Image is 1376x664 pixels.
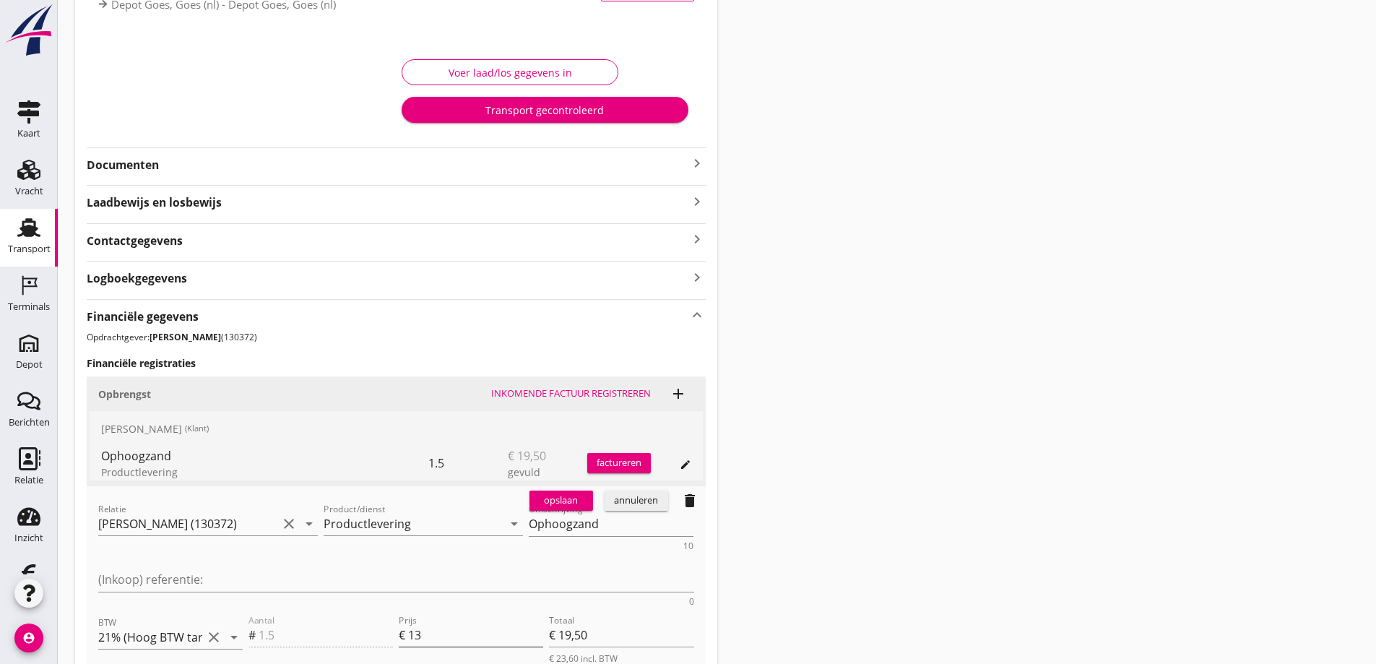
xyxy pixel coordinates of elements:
i: keyboard_arrow_right [688,267,706,287]
strong: Opbrengst [98,387,151,401]
div: [PERSON_NAME] [90,411,703,446]
input: Product/dienst [324,512,503,535]
small: (Klant) [185,423,209,435]
input: Prijs [408,624,543,647]
div: 0 [689,598,694,606]
i: clear [280,515,298,533]
strong: Documenten [87,157,688,173]
i: arrow_drop_down [225,629,243,646]
button: opslaan [529,491,593,511]
div: Inkomende factuur registreren [491,387,651,401]
div: Kaart [17,129,40,138]
i: keyboard_arrow_right [688,155,706,172]
div: Transport [8,244,51,254]
i: add [670,385,687,402]
strong: Logboekgegevens [87,270,187,287]
button: Transport gecontroleerd [402,97,688,123]
i: keyboard_arrow_up [688,306,706,325]
div: Depot [16,360,43,369]
h3: Financiële registraties [87,355,706,371]
button: factureren [587,453,651,473]
div: 10 [683,542,693,551]
div: factureren [587,456,651,470]
input: BTW [98,626,202,649]
strong: [PERSON_NAME] [150,331,221,343]
div: gevuld [508,465,587,480]
div: annuleren [610,493,662,508]
i: keyboard_arrow_right [688,193,706,210]
div: € [399,626,408,644]
i: clear [205,629,222,646]
p: Opdrachtgever: (130372) [87,331,706,344]
img: logo-small.a267ee39.svg [3,4,55,57]
span: € 19,50 [508,447,546,465]
div: Ophoogzand [101,447,428,465]
strong: Financiële gegevens [87,309,199,325]
div: Terminals [8,302,50,311]
div: Productlevering [101,465,428,480]
input: Relatie [98,512,277,535]
strong: Contactgegevens [87,233,183,249]
div: Berichten [9,418,50,427]
i: arrow_drop_down [506,515,523,533]
input: Totaal [549,624,693,647]
div: 1.5 [428,446,508,480]
button: Inkomende factuur registreren [485,384,657,404]
button: Voer laad/los gegevens in [402,59,618,85]
div: Inzicht [14,533,43,543]
textarea: Omschrijving [529,512,694,536]
textarea: (Inkoop) referentie: [98,568,694,592]
i: edit [680,459,691,470]
i: account_circle [14,624,43,652]
div: opslaan [535,493,587,508]
strong: Laadbewijs en losbewijs [87,194,688,211]
i: delete [681,492,698,509]
div: Voer laad/los gegevens in [414,65,606,80]
i: arrow_drop_down [300,515,318,533]
div: Relatie [14,475,43,485]
i: keyboard_arrow_right [688,230,706,249]
div: Transport gecontroleerd [413,103,676,118]
button: annuleren [605,491,668,511]
div: Vracht [15,186,43,196]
